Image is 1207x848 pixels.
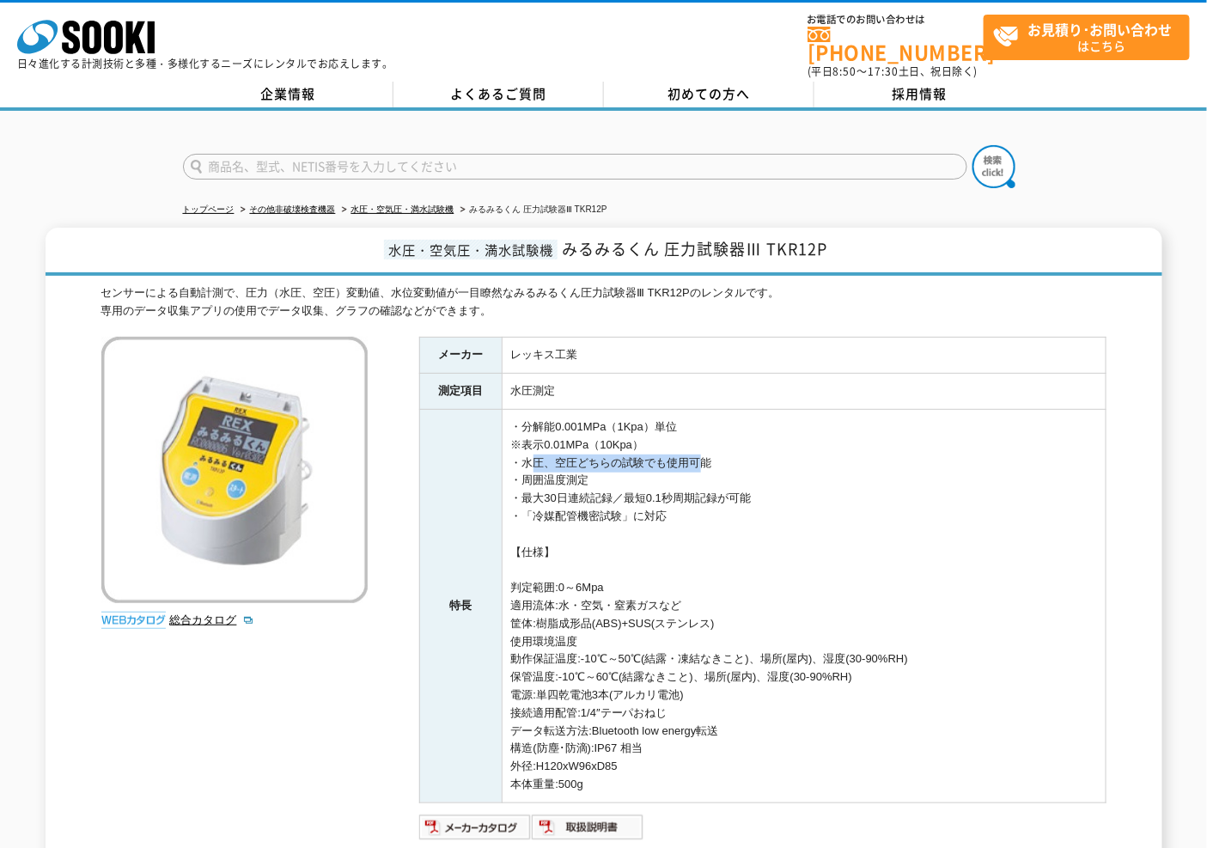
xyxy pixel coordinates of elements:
[972,145,1015,188] img: btn_search.png
[814,82,1025,107] a: 採用情報
[808,15,984,25] span: お電話でのお問い合わせは
[351,204,454,214] a: 水圧・空気圧・満水試験機
[419,825,532,838] a: メーカーカタログ
[833,64,857,79] span: 8:50
[419,814,532,841] img: メーカーカタログ
[1028,19,1173,40] strong: お見積り･お問い合わせ
[183,204,235,214] a: トップページ
[532,825,644,838] a: 取扱説明書
[993,15,1189,58] span: はこちら
[183,82,393,107] a: 企業情報
[808,64,978,79] span: (平日 ～ 土日、祝日除く)
[170,613,254,626] a: 総合カタログ
[808,27,984,62] a: [PHONE_NUMBER]
[101,612,166,629] img: webカタログ
[984,15,1190,60] a: お見積り･お問い合わせはこちら
[419,338,502,374] th: メーカー
[17,58,393,69] p: 日々進化する計測技術と多種・多様化するニーズにレンタルでお応えします。
[393,82,604,107] a: よくあるご質問
[868,64,899,79] span: 17:30
[604,82,814,107] a: 初めての方へ
[419,374,502,410] th: 測定項目
[101,284,1106,320] div: センサーによる自動計測で、圧力（水圧、空圧）変動値、水位変動値が一目瞭然なみるみるくん圧力試験器Ⅲ TKR12Pのレンタルです。 専用のデータ収集アプリの使用でデータ収集、グラフの確認などができます。
[502,338,1106,374] td: レッキス工業
[183,154,967,180] input: 商品名、型式、NETIS番号を入力してください
[384,240,558,259] span: 水圧・空気圧・満水試験機
[562,237,827,260] span: みるみるくん 圧力試験器Ⅲ TKR12P
[419,410,502,803] th: 特長
[532,814,644,841] img: 取扱説明書
[250,204,336,214] a: その他非破壊検査機器
[502,374,1106,410] td: 水圧測定
[502,410,1106,803] td: ・分解能0.001MPa（1Kpa）単位 ※表示0.01MPa（10Kpa） ・水圧、空圧どちらの試験でも使用可能 ・周囲温度測定 ・最大30日連続記録／最短0.1秒周期記録が可能 ・「冷媒配管...
[457,201,607,219] li: みるみるくん 圧力試験器Ⅲ TKR12P
[668,84,750,103] span: 初めての方へ
[101,337,368,603] img: みるみるくん 圧力試験器Ⅲ TKR12P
